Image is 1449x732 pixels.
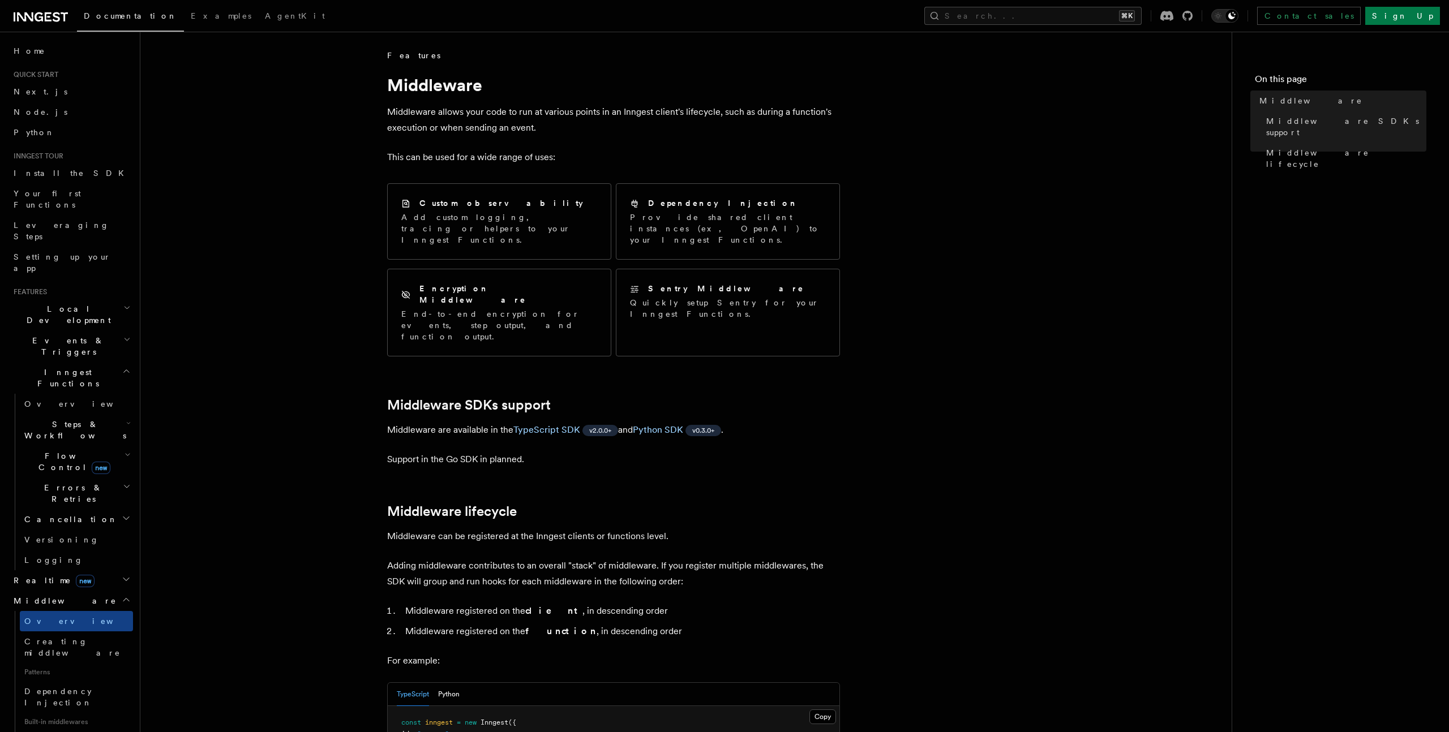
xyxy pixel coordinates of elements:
a: Middleware [1255,91,1426,111]
span: ({ [508,718,516,726]
h2: Sentry Middleware [648,283,804,294]
span: Inngest tour [9,152,63,161]
span: new [76,575,95,587]
p: This can be used for a wide range of uses: [387,149,840,165]
a: Sign Up [1365,7,1440,25]
button: Copy [809,709,836,724]
span: Middleware SDKs support [1266,115,1426,138]
p: End-to-end encryption for events, step output, and function output. [401,308,597,342]
button: Events & Triggers [9,330,133,362]
span: Flow Control [20,450,125,473]
span: Overview [24,617,141,626]
a: Setting up your app [9,247,133,278]
a: Install the SDK [9,163,133,183]
span: Steps & Workflows [20,419,126,441]
span: Inngest [481,718,508,726]
h2: Encryption Middleware [419,283,597,305]
a: Encryption MiddlewareEnd-to-end encryption for events, step output, and function output. [387,269,611,356]
span: Inngest Functions [9,367,122,389]
button: Python [438,683,460,706]
span: const [401,718,421,726]
span: Setting up your app [14,252,111,273]
a: Documentation [77,3,184,32]
a: Middleware SDKs support [387,397,551,413]
span: Cancellation [20,514,118,525]
span: Features [9,287,47,296]
span: inngest [425,718,453,726]
span: v0.3.0+ [692,426,714,435]
span: Features [387,50,440,61]
button: Middleware [9,591,133,611]
span: Quick start [9,70,58,79]
a: Middleware lifecycle [387,503,517,519]
button: Inngest Functions [9,362,133,394]
p: Provide shared client instances (ex, OpenAI) to your Inngest Functions. [630,212,826,246]
a: TypeScript SDK [513,424,580,435]
span: Realtime [9,575,95,586]
button: Realtimenew [9,570,133,591]
p: Middleware are available in the and . [387,422,840,438]
span: Patterns [20,663,133,681]
a: Middleware SDKs support [1262,111,1426,143]
a: Logging [20,550,133,570]
a: Your first Functions [9,183,133,215]
a: Sentry MiddlewareQuickly setup Sentry for your Inngest Functions. [616,269,840,356]
li: Middleware registered on the , in descending order [402,623,840,639]
span: Node.js [14,107,67,117]
a: Node.js [9,102,133,122]
span: Leveraging Steps [14,221,109,241]
a: Overview [20,611,133,631]
span: = [457,718,461,726]
a: AgentKit [258,3,332,31]
p: Quickly setup Sentry for your Inngest Functions. [630,297,826,320]
h2: Dependency Injection [648,197,798,209]
span: Dependency Injection [24,687,92,707]
span: Middleware lifecycle [1266,147,1426,170]
span: Middleware [1259,95,1362,106]
span: Home [14,45,45,57]
a: Versioning [20,529,133,550]
span: Logging [24,556,83,565]
span: Examples [191,11,251,20]
span: Overview [24,399,141,408]
p: Support in the Go SDK in planned. [387,451,840,467]
kbd: ⌘K [1119,10,1135,21]
a: Python [9,122,133,143]
span: Built-in middlewares [20,713,133,731]
h2: Custom observability [419,197,583,209]
a: Next.js [9,81,133,102]
span: Python [14,128,55,137]
button: Search...⌘K [924,7,1142,25]
h1: Middleware [387,75,840,95]
li: Middleware registered on the , in descending order [402,603,840,619]
a: Home [9,41,133,61]
a: Examples [184,3,258,31]
button: Errors & Retries [20,477,133,509]
span: Local Development [9,303,123,326]
p: For example: [387,653,840,669]
a: Middleware lifecycle [1262,143,1426,174]
a: Dependency Injection [20,681,133,713]
span: Install the SDK [14,169,131,178]
a: Overview [20,394,133,414]
span: Next.js [14,87,67,96]
button: Flow Controlnew [20,446,133,477]
span: AgentKit [265,11,325,20]
span: Creating middleware [24,637,121,657]
span: v2.0.0+ [589,426,611,435]
span: Your first Functions [14,189,81,209]
span: Middleware [9,595,117,606]
span: new [465,718,477,726]
p: Add custom logging, tracing or helpers to your Inngest Functions. [401,212,597,246]
p: Adding middleware contributes to an overall "stack" of middleware. If you register multiple middl... [387,558,840,589]
strong: client [525,605,582,616]
span: Documentation [84,11,177,20]
button: Toggle dark mode [1211,9,1238,23]
button: Cancellation [20,509,133,529]
strong: function [525,626,597,636]
button: Steps & Workflows [20,414,133,446]
div: Inngest Functions [9,394,133,570]
span: new [92,462,110,474]
h4: On this page [1255,72,1426,91]
p: Middleware allows your code to run at various points in an Inngest client's lifecycle, such as du... [387,104,840,136]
